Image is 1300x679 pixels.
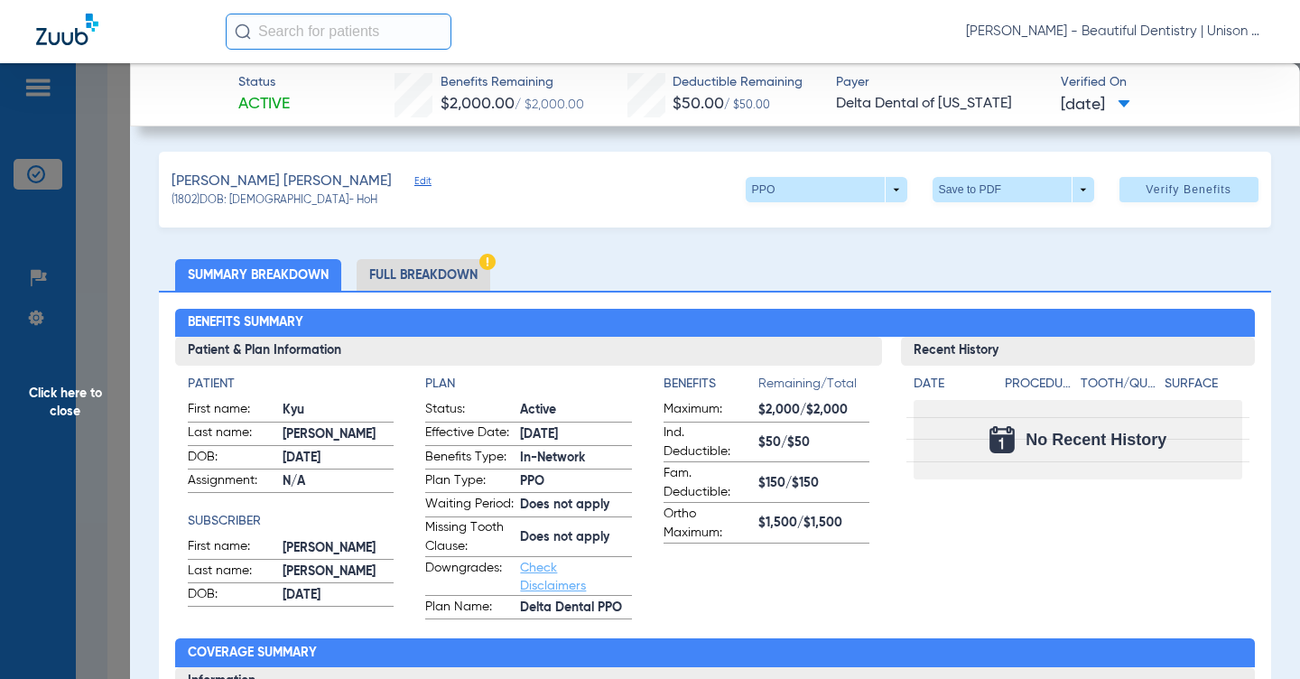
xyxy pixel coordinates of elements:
span: / $50.00 [724,100,770,111]
span: [DATE] [520,425,631,444]
span: [DATE] [283,586,394,605]
app-breakdown-title: Tooth/Quad [1081,375,1158,400]
span: [PERSON_NAME] - Beautiful Dentistry | Unison Dental Group [966,23,1264,41]
span: Delta Dental of [US_STATE] [836,93,1045,116]
span: $50.00 [673,96,724,112]
span: No Recent History [1026,431,1166,449]
h4: Benefits [664,375,758,394]
span: Does not apply [520,496,631,515]
span: Plan Type: [425,471,514,493]
span: Active [238,93,290,116]
span: Missing Tooth Clause: [425,518,514,556]
span: $1,500/$1,500 [758,514,869,533]
h2: Benefits Summary [175,309,1255,338]
input: Search for patients [226,14,451,50]
span: In-Network [520,449,631,468]
span: Payer [836,73,1045,92]
h4: Tooth/Quad [1081,375,1158,394]
span: Effective Date: [425,423,514,445]
span: [DATE] [283,449,394,468]
span: Verify Benefits [1146,182,1231,197]
h4: Date [914,375,989,394]
app-breakdown-title: Surface [1165,375,1242,400]
span: Downgrades: [425,559,514,595]
span: Plan Name: [425,598,514,619]
iframe: Chat Widget [1210,592,1300,679]
span: Does not apply [520,528,631,547]
li: Summary Breakdown [175,259,341,291]
img: Calendar [989,426,1015,453]
span: Remaining/Total [758,375,869,400]
span: Kyu [283,401,394,420]
span: Delta Dental PPO [520,599,631,618]
span: / $2,000.00 [515,98,584,111]
span: [PERSON_NAME] [PERSON_NAME] [172,171,392,193]
span: $2,000.00 [441,96,515,112]
span: DOB: [188,585,276,607]
span: $2,000/$2,000 [758,401,869,420]
span: Deductible Remaining [673,73,803,92]
span: Waiting Period: [425,495,514,516]
span: First name: [188,400,276,422]
h3: Patient & Plan Information [175,337,882,366]
img: Hazard [479,254,496,270]
h4: Procedure [1005,375,1073,394]
span: Active [520,401,631,420]
h4: Surface [1165,375,1242,394]
span: Last name: [188,562,276,583]
span: Benefits Remaining [441,73,584,92]
span: Ind. Deductible: [664,423,752,461]
span: Last name: [188,423,276,445]
span: Ortho Maximum: [664,505,752,543]
app-breakdown-title: Procedure [1005,375,1073,400]
h4: Patient [188,375,394,394]
h3: Recent History [901,337,1255,366]
span: Verified On [1061,73,1270,92]
span: Status: [425,400,514,422]
img: Search Icon [235,23,251,40]
app-breakdown-title: Date [914,375,989,400]
span: Maximum: [664,400,752,422]
li: Full Breakdown [357,259,490,291]
span: Fam. Deductible: [664,464,752,502]
span: Benefits Type: [425,448,514,470]
h4: Plan [425,375,631,394]
span: PPO [520,472,631,491]
span: (1802) DOB: [DEMOGRAPHIC_DATA] - HoH [172,193,377,209]
span: DOB: [188,448,276,470]
span: Status [238,73,290,92]
button: Save to PDF [933,177,1094,202]
span: [DATE] [1061,94,1130,116]
span: Assignment: [188,471,276,493]
img: Zuub Logo [36,14,98,45]
a: Check Disclaimers [520,562,586,592]
span: [PERSON_NAME] [283,563,394,581]
h2: Coverage Summary [175,638,1255,667]
span: N/A [283,472,394,491]
button: PPO [746,177,907,202]
span: Edit [414,175,431,192]
span: [PERSON_NAME] [283,539,394,558]
app-breakdown-title: Benefits [664,375,758,400]
span: First name: [188,537,276,559]
span: [PERSON_NAME] [283,425,394,444]
h4: Subscriber [188,512,394,531]
span: $150/$150 [758,474,869,493]
span: $50/$50 [758,433,869,452]
button: Verify Benefits [1119,177,1258,202]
